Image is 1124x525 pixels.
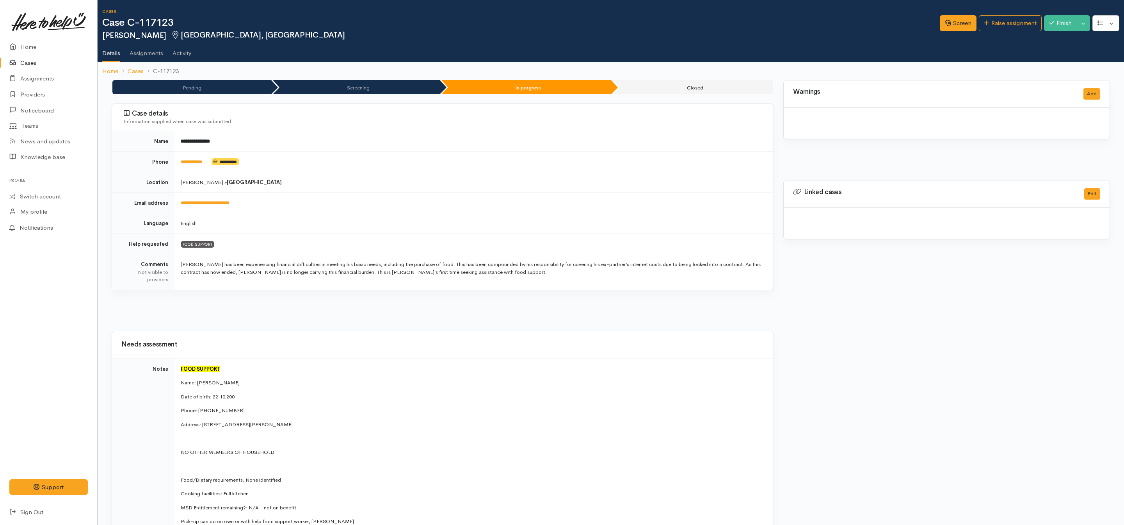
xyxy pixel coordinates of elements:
button: Add [1083,88,1100,100]
span: FOOD SUPPORT [181,241,214,247]
p: Phone: [PHONE_NUMBER] [181,407,764,414]
a: Activity [173,39,191,61]
p: MSD Entitlement remaining?: N/A - not on benefit [181,504,764,512]
nav: breadcrumb [98,62,1124,80]
a: Details [102,39,120,62]
td: [PERSON_NAME] has been experiencing financial difficulties in meeting his basic needs, including ... [174,254,774,290]
li: Screening [273,80,439,94]
p: NO OTHER MEMBERS OF HOUSEHOLD [181,448,764,456]
li: Closed [613,80,773,94]
font: FOOD SUPPORT [181,366,220,372]
span: [PERSON_NAME] » [181,179,282,186]
p: Cooking facilities: Full kitchen [181,490,764,498]
p: Food/Dietary requirements: None identified [181,476,764,484]
p: Date of birth: 22.10.200 [181,393,764,401]
a: Screen [940,15,976,31]
b: [GEOGRAPHIC_DATA] [227,179,282,186]
td: Phone [112,152,174,172]
td: Email address [112,193,174,213]
h3: Needs assessment [121,341,764,348]
h3: Warnings [793,88,1074,96]
li: In progress [441,80,611,94]
button: Support [9,479,88,495]
td: Help requested [112,234,174,254]
p: Name: [PERSON_NAME] [181,379,764,387]
div: Not visible to providers [121,268,168,284]
td: English [174,213,774,234]
h6: Profile [9,175,88,186]
h1: Case C-117123 [102,17,940,29]
td: Location [112,172,174,193]
td: Comments [112,254,174,290]
li: C-117123 [144,67,179,76]
div: Information supplied when case was submitted [124,118,764,125]
button: Finish [1044,15,1077,31]
a: Home [102,67,118,76]
a: Assignments [130,39,163,61]
a: Cases [128,67,144,76]
a: Raise assignment [979,15,1042,31]
li: Pending [112,80,271,94]
p: Address: [STREET_ADDRESS][PERSON_NAME] [181,421,764,429]
td: Name [112,131,174,152]
h3: Linked cases [793,188,1075,196]
h2: [PERSON_NAME] [102,31,940,40]
h6: Cases [102,9,940,14]
button: Edit [1084,188,1100,200]
td: Language [112,213,174,234]
span: [GEOGRAPHIC_DATA], [GEOGRAPHIC_DATA] [171,30,345,40]
h3: Case details [124,110,764,118]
